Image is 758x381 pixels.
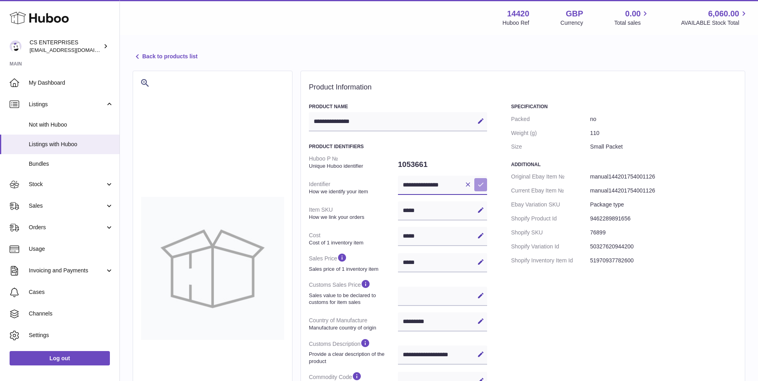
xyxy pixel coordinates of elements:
dt: Identifier [309,177,398,198]
a: 6,060.00 AVAILABLE Stock Total [681,8,748,27]
h3: Product Identifiers [309,143,487,150]
a: Back to products list [133,52,197,62]
dt: Cost [309,228,398,249]
span: Cases [29,288,113,296]
dt: Sales Price [309,249,398,276]
strong: Sales price of 1 inventory item [309,266,396,273]
img: no-photo-large.jpg [141,197,284,340]
span: Bundles [29,160,113,168]
div: Huboo Ref [503,19,529,27]
span: [EMAIL_ADDRESS][DOMAIN_NAME] [30,47,117,53]
dt: Country of Manufacture [309,314,398,334]
div: Currency [561,19,583,27]
dd: manual144201754001126 [590,184,737,198]
dt: Size [511,140,590,154]
img: internalAdmin-14420@internal.huboo.com [10,40,22,52]
strong: Manufacture country of origin [309,324,396,331]
dt: Packed [511,112,590,126]
dt: Weight (g) [511,126,590,140]
dd: 50327620944200 [590,240,737,254]
dt: Customs Description [309,335,398,368]
dt: Shopify Variation Id [511,240,590,254]
span: 6,060.00 [708,8,739,19]
dd: Small Packet [590,140,737,154]
strong: Cost of 1 inventory item [309,239,396,246]
dd: 110 [590,126,737,140]
strong: How we link your orders [309,214,396,221]
strong: Sales value to be declared to customs for item sales [309,292,396,306]
h2: Product Information [309,83,737,92]
h3: Specification [511,103,737,110]
dd: 1053661 [398,156,487,173]
span: Orders [29,224,105,231]
dd: 51970937782600 [590,254,737,268]
strong: Unique Huboo identifier [309,163,396,170]
span: Usage [29,245,113,253]
span: AVAILABLE Stock Total [681,19,748,27]
span: My Dashboard [29,79,113,87]
h3: Product Name [309,103,487,110]
div: CS ENTERPRISES [30,39,101,54]
dt: Original Ebay Item № [511,170,590,184]
strong: How we identify your item [309,188,396,195]
dt: Ebay Variation SKU [511,198,590,212]
span: 0.00 [625,8,641,19]
a: Log out [10,351,110,365]
dt: Huboo P № [309,152,398,173]
span: Stock [29,181,105,188]
span: Invoicing and Payments [29,267,105,274]
dd: manual144201754001126 [590,170,737,184]
dt: Shopify Inventory Item Id [511,254,590,268]
h3: Additional [511,161,737,168]
span: Listings with Huboo [29,141,113,148]
span: Not with Huboo [29,121,113,129]
a: 0.00 Total sales [614,8,650,27]
dt: Current Ebay Item № [511,184,590,198]
strong: GBP [566,8,583,19]
dt: Item SKU [309,203,398,224]
dd: no [590,112,737,126]
span: Channels [29,310,113,317]
dt: Shopify Product Id [511,212,590,226]
dd: 9462289891656 [590,212,737,226]
dt: Customs Sales Price [309,276,398,309]
strong: Provide a clear description of the product [309,351,396,365]
span: Total sales [614,19,650,27]
strong: 14420 [507,8,529,19]
span: Listings [29,101,105,108]
span: Settings [29,331,113,339]
dt: Shopify SKU [511,226,590,240]
span: Sales [29,202,105,210]
dd: 76899 [590,226,737,240]
dd: Package type [590,198,737,212]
